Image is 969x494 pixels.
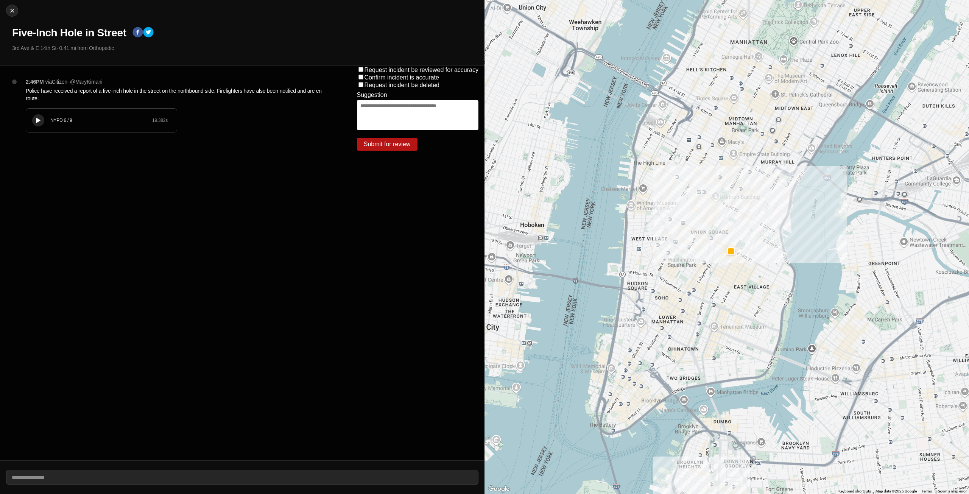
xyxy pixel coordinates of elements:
div: 19.382 s [152,117,168,123]
button: cancel [6,5,18,17]
img: cancel [8,7,16,14]
label: Confirm incident is accurate [365,74,439,81]
p: via Citizen · @ MaryKimani [45,78,103,86]
a: Open this area in Google Maps (opens a new window) [486,484,511,494]
div: NYPD 6 / 9 [50,117,152,123]
a: Report a map error [936,489,967,493]
label: Suggestion [357,92,387,98]
label: Request incident be deleted [365,82,439,88]
p: 2:46PM [26,78,44,86]
a: Terms (opens in new tab) [921,489,932,493]
label: Request incident be reviewed for accuracy [365,67,479,73]
button: twitter [143,27,154,39]
span: Map data ©2025 Google [876,489,917,493]
button: Keyboard shortcuts [838,489,871,494]
img: Google [486,484,511,494]
p: 3rd Ave & E 14th St · 0.41 mi from Orthopedic [12,44,478,52]
p: Police have received a report of a five-inch hole in the street on the northbound side. Firefight... [26,87,327,102]
button: Submit for review [357,138,418,151]
h1: Five-Inch Hole in Street [12,26,126,40]
button: facebook [132,27,143,39]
